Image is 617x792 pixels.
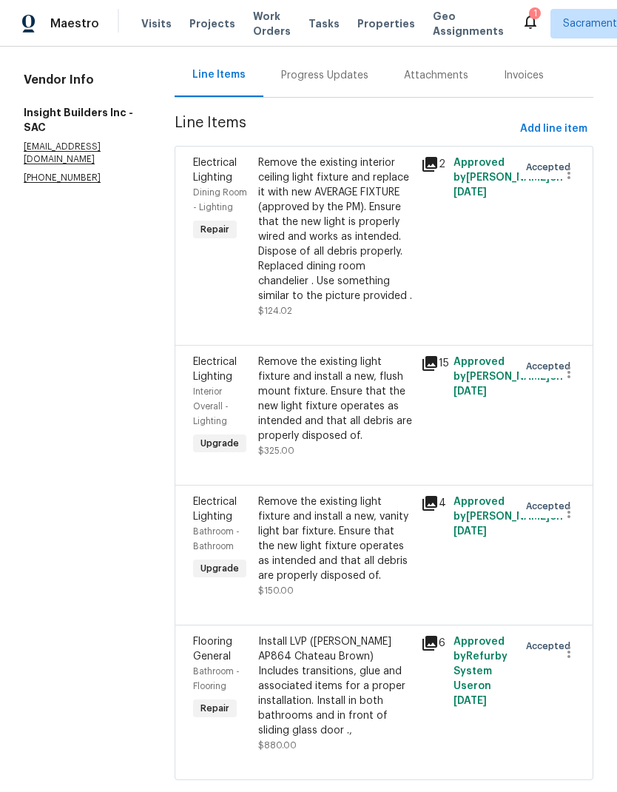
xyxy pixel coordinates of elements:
[193,527,240,551] span: Bathroom - Bathroom
[141,16,172,31] span: Visits
[193,637,232,662] span: Flooring General
[193,357,237,382] span: Electrical Lighting
[454,526,487,537] span: [DATE]
[195,436,245,451] span: Upgrade
[504,68,544,83] div: Invoices
[520,120,587,138] span: Add line item
[404,68,468,83] div: Attachments
[193,158,237,183] span: Electrical Lighting
[433,9,504,38] span: Geo Assignments
[454,497,563,537] span: Approved by [PERSON_NAME] on
[454,357,563,397] span: Approved by [PERSON_NAME] on
[421,634,445,652] div: 6
[454,158,563,198] span: Approved by [PERSON_NAME] on
[193,188,247,212] span: Dining Room - Lighting
[258,155,412,303] div: Remove the existing interior ceiling light fixture and replace it with new AVERAGE FIXTURE (appro...
[189,16,235,31] span: Projects
[533,6,537,21] div: 1
[421,355,445,372] div: 15
[281,68,368,83] div: Progress Updates
[258,586,294,595] span: $150.00
[253,9,291,38] span: Work Orders
[193,387,229,426] span: Interior Overall - Lighting
[514,115,593,143] button: Add line item
[24,73,139,87] h4: Vendor Info
[526,639,576,654] span: Accepted
[24,105,139,135] h5: Insight Builders Inc - SAC
[454,637,508,706] span: Approved by Refurby System User on
[192,67,246,82] div: Line Items
[454,187,487,198] span: [DATE]
[195,701,235,716] span: Repair
[454,386,487,397] span: [DATE]
[526,160,576,175] span: Accepted
[308,19,340,29] span: Tasks
[258,494,412,583] div: Remove the existing light fixture and install a new, vanity light bar fixture. Ensure that the ne...
[258,634,412,738] div: Install LVP ([PERSON_NAME] AP864 Chateau Brown) Includes transitions, glue and associated items f...
[175,115,514,143] span: Line Items
[421,155,445,173] div: 2
[195,222,235,237] span: Repair
[193,497,237,522] span: Electrical Lighting
[195,561,245,576] span: Upgrade
[193,667,240,691] span: Bathroom - Flooring
[258,446,294,455] span: $325.00
[454,696,487,706] span: [DATE]
[357,16,415,31] span: Properties
[258,355,412,443] div: Remove the existing light fixture and install a new, flush mount fixture. Ensure that the new lig...
[50,16,99,31] span: Maestro
[258,306,292,315] span: $124.02
[526,499,576,514] span: Accepted
[526,359,576,374] span: Accepted
[421,494,445,512] div: 4
[258,741,297,750] span: $880.00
